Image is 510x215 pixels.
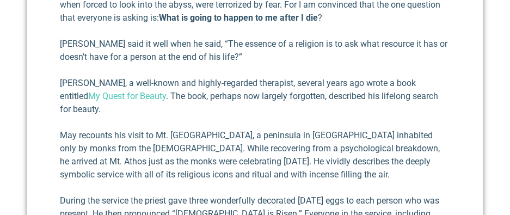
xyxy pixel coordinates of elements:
[60,38,450,64] p: [PERSON_NAME] said it well when he said, “The essence of a religion is to ask what resource it ha...
[60,77,450,116] p: [PERSON_NAME], a well-known and highly-regarded therapist, several years ago wrote a book entitle...
[60,129,450,181] p: May recounts his visit to Mt. [GEOGRAPHIC_DATA], a peninsula in [GEOGRAPHIC_DATA] inhabited only ...
[159,13,318,23] strong: What is going to happen to me after I die
[88,91,166,101] a: My Quest for Beauty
